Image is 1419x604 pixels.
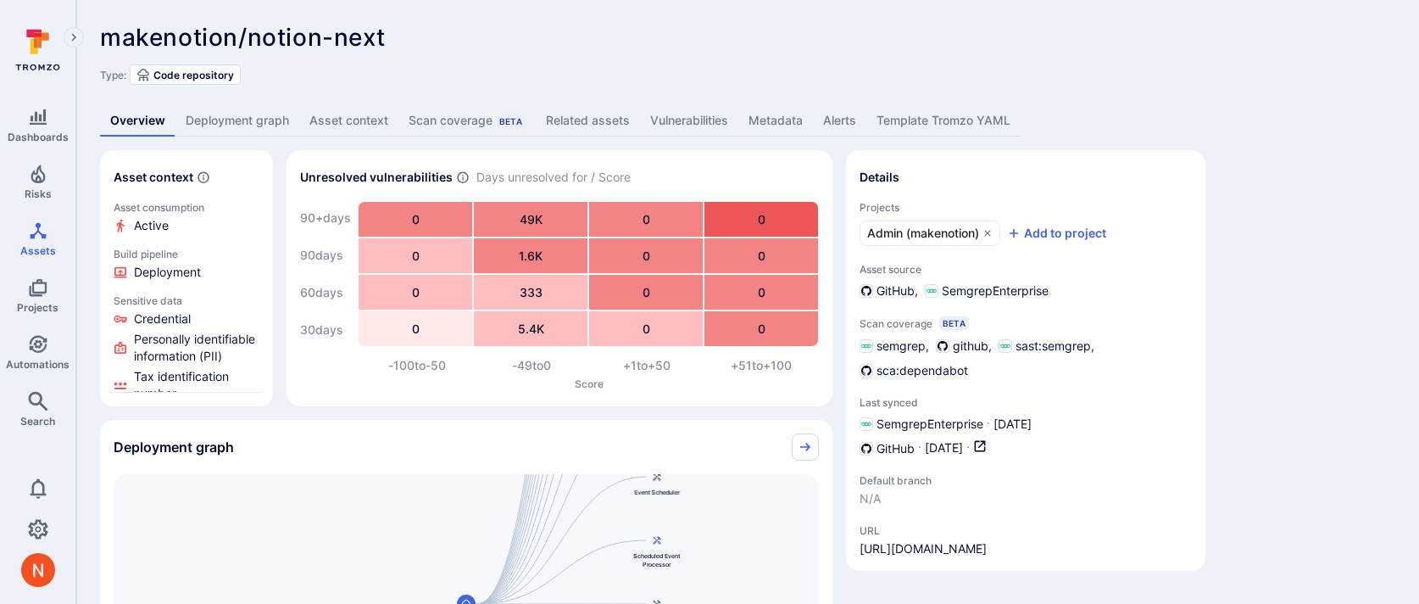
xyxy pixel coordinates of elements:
[589,238,703,273] div: 0
[100,105,1395,137] div: Asset tabs
[474,202,587,237] div: 49K
[634,488,680,496] span: Event Scheduler
[20,415,55,428] span: Search
[6,358,70,371] span: Automations
[17,301,58,314] span: Projects
[738,105,813,137] a: Metadata
[973,439,987,457] a: Open in GitHub dashboard
[860,337,926,355] div: semgrep
[860,221,1000,246] a: Admin (makenotion)
[359,202,472,237] div: 0
[589,311,703,346] div: 0
[299,105,398,137] a: Asset context
[860,474,995,487] span: Default branch
[918,439,921,457] p: ·
[860,201,1192,214] span: Projects
[860,361,968,379] div: sca:dependabot
[474,311,587,346] div: 5.4K
[476,169,631,187] span: Days unresolved for / Score
[474,275,587,310] div: 333
[21,553,55,587] div: Neeren Patki
[866,105,1021,137] a: Template Tromzo YAML
[475,357,590,374] div: -49 to 0
[704,275,818,310] div: 0
[589,275,703,310] div: 0
[966,439,970,457] p: ·
[64,27,84,48] button: Expand navigation menu
[993,416,1032,433] span: [DATE]
[1007,225,1106,242] button: Add to project
[813,105,866,137] a: Alerts
[359,357,475,374] div: -100 to -50
[175,105,299,137] a: Deployment graph
[860,317,932,330] span: Scan coverage
[359,238,472,273] div: 0
[999,337,1091,355] div: sast:semgrep
[704,202,818,237] div: 0
[110,244,263,284] a: Click to view evidence
[704,311,818,346] div: 0
[114,294,259,307] p: Sensitive data
[867,225,979,242] span: Admin (makenotion)
[300,313,351,347] div: 30 days
[936,337,988,355] div: github
[68,31,80,45] i: Expand navigation menu
[20,244,56,257] span: Assets
[987,416,990,433] p: ·
[860,282,915,299] div: GitHub
[925,282,1049,299] div: SemgrepEnterprise
[860,396,1192,409] span: Last synced
[860,540,987,557] a: [URL][DOMAIN_NAME]
[114,368,259,402] li: Tax identification number
[300,238,351,272] div: 90 days
[300,169,453,186] h2: Unresolved vulnerabilities
[100,69,126,81] span: Type:
[114,331,259,365] li: Personally identifiable information (PII)
[359,275,472,310] div: 0
[114,169,193,186] h2: Asset context
[704,238,818,273] div: 0
[110,291,263,405] a: Click to view evidence
[536,105,640,137] a: Related assets
[300,276,351,310] div: 60 days
[110,198,263,238] a: Click to view evidence
[114,264,259,281] li: Deployment
[100,23,385,52] span: makenotion/notion-next
[496,115,526,128] div: Beta
[153,69,234,81] span: Code repository
[114,439,234,456] h2: Deployment graph
[589,202,703,237] div: 0
[860,524,987,537] span: URL
[876,416,983,433] span: SemgrepEnterprise
[100,420,832,474] div: Collapse
[876,440,915,457] span: GitHub
[197,171,210,184] svg: Automatically discovered context associated with the asset
[8,131,69,143] span: Dashboards
[623,551,691,568] span: Scheduled Event Processor
[100,105,175,137] a: Overview
[860,263,1192,276] span: Asset source
[589,357,704,374] div: +1 to +50
[114,217,259,234] li: Active
[25,187,52,200] span: Risks
[640,105,738,137] a: Vulnerabilities
[860,490,995,507] span: N/A
[359,377,819,390] p: Score
[474,238,587,273] div: 1.6K
[21,553,55,587] img: ACg8ocIprwjrgDQnDsNSk9Ghn5p5-B8DpAKWoJ5Gi9syOE4K59tr4Q=s96-c
[300,201,351,235] div: 90+ days
[456,169,470,187] span: Number of vulnerabilities in status ‘Open’ ‘Triaged’ and ‘In process’ divided by score and scanne...
[409,112,526,129] div: Scan coverage
[359,311,472,346] div: 0
[114,248,259,260] p: Build pipeline
[925,439,963,457] span: [DATE]
[860,169,899,186] h2: Details
[114,201,259,214] p: Asset consumption
[704,357,820,374] div: +51 to +100
[939,316,969,330] div: Beta
[114,310,259,327] li: Credential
